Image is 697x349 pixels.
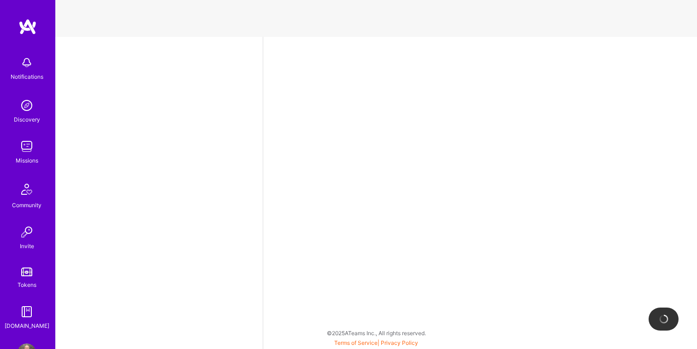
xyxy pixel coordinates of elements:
[334,339,378,346] a: Terms of Service
[18,53,36,72] img: bell
[18,18,37,35] img: logo
[20,241,34,251] div: Invite
[18,137,36,156] img: teamwork
[18,223,36,241] img: Invite
[381,339,418,346] a: Privacy Policy
[16,178,38,200] img: Community
[18,280,36,290] div: Tokens
[55,321,697,344] div: © 2025 ATeams Inc., All rights reserved.
[11,72,43,81] div: Notifications
[659,314,669,324] img: loading
[334,339,418,346] span: |
[5,321,49,331] div: [DOMAIN_NAME]
[18,96,36,115] img: discovery
[16,156,38,165] div: Missions
[14,115,40,124] div: Discovery
[12,200,41,210] div: Community
[18,302,36,321] img: guide book
[21,268,32,276] img: tokens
